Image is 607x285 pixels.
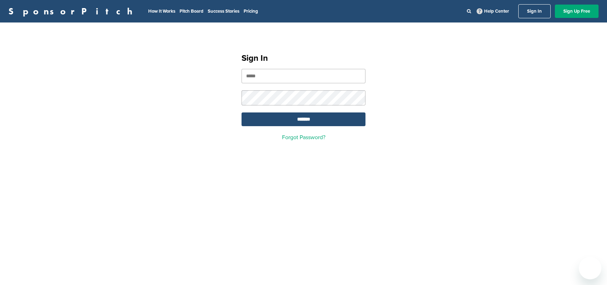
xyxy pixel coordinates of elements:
a: Pricing [244,8,258,14]
a: Sign Up Free [555,5,599,18]
h1: Sign In [242,52,365,65]
a: Help Center [475,7,511,15]
a: Pitch Board [180,8,204,14]
iframe: Button to launch messaging window [579,257,601,279]
a: Forgot Password? [282,134,325,141]
a: SponsorPitch [8,7,137,16]
a: Success Stories [208,8,239,14]
a: Sign In [518,4,551,18]
a: How It Works [148,8,175,14]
